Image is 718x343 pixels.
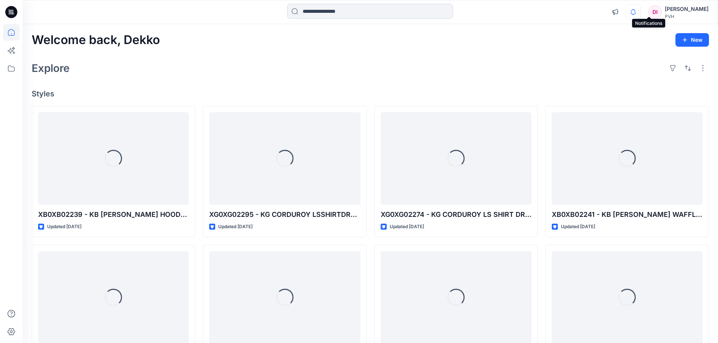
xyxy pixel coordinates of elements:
p: Updated [DATE] [47,223,81,231]
h2: Welcome back, Dekko [32,33,160,47]
div: [PERSON_NAME] [665,5,709,14]
div: DI [648,5,662,19]
p: XG0XG02295 - KG CORDUROY LSSHIRTDRESS PRINTED - PROTO - V01 [209,209,360,220]
button: New [675,33,709,47]
p: Updated [DATE] [390,223,424,231]
h2: Explore [32,62,70,74]
p: XB0XB02241 - KB [PERSON_NAME] WAFFLE CHECK SHIRT - PROTO - V01 [552,209,703,220]
p: XG0XG02274 - KG CORDUROY LS SHIRT DRESS - PROTO - V01 [381,209,531,220]
p: XB0XB02239 - KB [PERSON_NAME] HOODED FLNNL OVERSHIRT - PROTO - V01 [38,209,189,220]
div: PVH [665,14,709,19]
p: Updated [DATE] [561,223,595,231]
p: Updated [DATE] [218,223,253,231]
h4: Styles [32,89,709,98]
